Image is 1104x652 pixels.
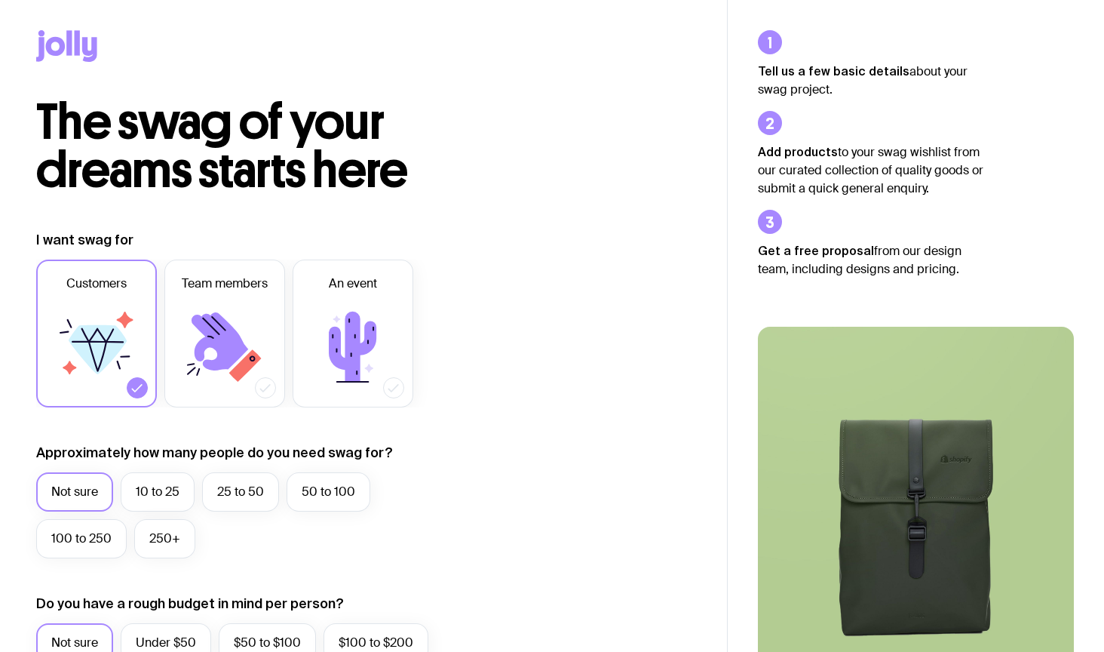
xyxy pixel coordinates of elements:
label: Approximately how many people do you need swag for? [36,444,393,462]
label: 250+ [134,519,195,558]
label: I want swag for [36,231,133,249]
p: from our design team, including designs and pricing. [758,241,984,278]
span: The swag of your dreams starts here [36,92,408,200]
span: An event [329,275,377,293]
label: 10 to 25 [121,472,195,512]
span: Customers [66,275,127,293]
p: about your swag project. [758,62,984,99]
label: Do you have a rough budget in mind per person? [36,595,344,613]
strong: Add products [758,145,838,158]
strong: Tell us a few basic details [758,64,909,78]
span: Team members [182,275,268,293]
label: 50 to 100 [287,472,370,512]
label: Not sure [36,472,113,512]
p: to your swag wishlist from our curated collection of quality goods or submit a quick general enqu... [758,143,984,198]
label: 25 to 50 [202,472,279,512]
strong: Get a free proposal [758,244,874,257]
label: 100 to 250 [36,519,127,558]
